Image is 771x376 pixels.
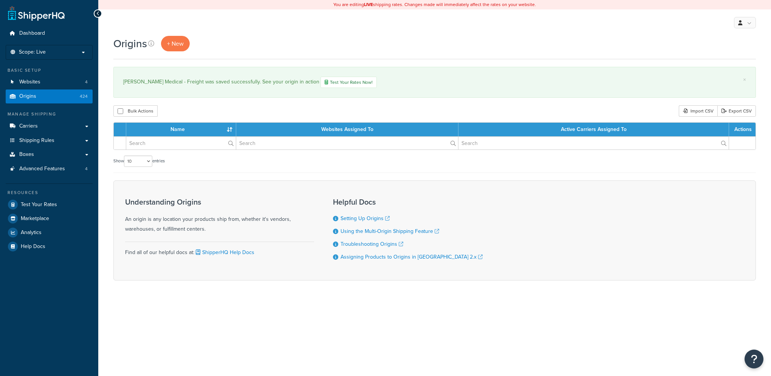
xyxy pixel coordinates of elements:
[6,190,93,196] div: Resources
[124,156,152,167] select: Showentries
[6,134,93,148] a: Shipping Rules
[236,123,458,136] th: Websites Assigned To
[19,151,34,158] span: Boxes
[6,89,93,103] li: Origins
[745,350,763,368] button: Open Resource Center
[194,248,254,256] a: ShipperHQ Help Docs
[125,198,314,206] h3: Understanding Origins
[85,79,88,85] span: 4
[125,198,314,234] div: An origin is any location your products ship from, whether it's vendors, warehouses, or fulfillme...
[19,30,45,37] span: Dashboard
[123,77,746,88] div: [PERSON_NAME] Medical - Freight was saved successfully. See your origin in action
[236,137,458,149] input: Search
[19,123,38,129] span: Carriers
[6,212,93,225] a: Marketplace
[19,166,65,172] span: Advanced Features
[6,89,93,103] a: Origins 424
[717,105,756,117] a: Export CSV
[80,93,88,100] span: 424
[85,166,88,172] span: 4
[6,198,93,211] a: Test Your Rates
[21,230,42,236] span: Analytics
[126,137,236,149] input: Search
[19,93,36,100] span: Origins
[161,36,190,51] a: + New
[6,162,93,176] a: Advanced Features 4
[743,77,746,83] a: ×
[458,137,729,149] input: Search
[341,240,403,248] a: Troubleshooting Origins
[341,214,390,222] a: Setting Up Origins
[458,123,729,136] th: Active Carriers Assigned To
[21,202,57,208] span: Test Your Rates
[729,123,756,136] th: Actions
[126,123,236,136] th: Name
[19,137,54,144] span: Shipping Rules
[679,105,717,117] div: Import CSV
[6,26,93,40] a: Dashboard
[21,216,49,222] span: Marketplace
[6,148,93,162] a: Boxes
[6,162,93,176] li: Advanced Features
[19,49,46,55] span: Scope: Live
[8,6,65,21] a: ShipperHQ Home
[6,111,93,117] div: Manage Shipping
[113,105,158,117] button: Bulk Actions
[113,36,147,51] h1: Origins
[6,226,93,239] a: Analytics
[364,1,373,8] b: LIVE
[333,198,483,206] h3: Helpful Docs
[113,156,165,167] label: Show entries
[341,253,483,261] a: Assigning Products to Origins in [GEOGRAPHIC_DATA] 2.x
[125,242,314,257] div: Find all of our helpful docs at:
[21,243,45,250] span: Help Docs
[341,227,439,235] a: Using the Multi-Origin Shipping Feature
[6,240,93,253] a: Help Docs
[320,77,377,88] a: Test Your Rates Now!
[19,79,40,85] span: Websites
[6,75,93,89] li: Websites
[6,119,93,133] a: Carriers
[6,75,93,89] a: Websites 4
[167,39,184,48] span: + New
[6,67,93,74] div: Basic Setup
